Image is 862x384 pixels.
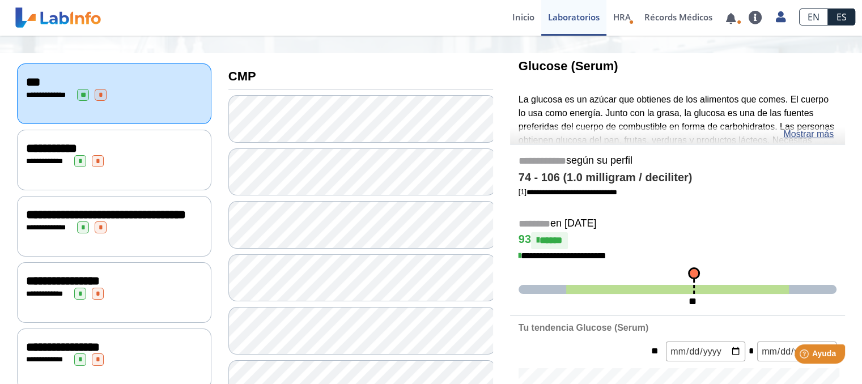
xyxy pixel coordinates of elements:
[519,93,836,187] p: La glucosa es un azúcar que obtienes de los alimentos que comes. El cuerpo lo usa como energía. J...
[519,323,648,332] b: Tu tendencia Glucose (Serum)
[519,187,617,196] a: [1]
[783,127,834,141] a: Mostrar más
[799,8,828,25] a: EN
[666,342,745,361] input: mm/dd/yyyy
[519,217,836,231] h5: en [DATE]
[519,59,618,73] b: Glucose (Serum)
[757,342,836,361] input: mm/dd/yyyy
[228,69,256,83] b: CMP
[519,171,836,185] h4: 74 - 106 (1.0 milligram / deciliter)
[761,340,850,372] iframe: Help widget launcher
[613,11,631,23] span: HRA
[828,8,855,25] a: ES
[519,155,836,168] h5: según su perfil
[519,232,836,249] h4: 93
